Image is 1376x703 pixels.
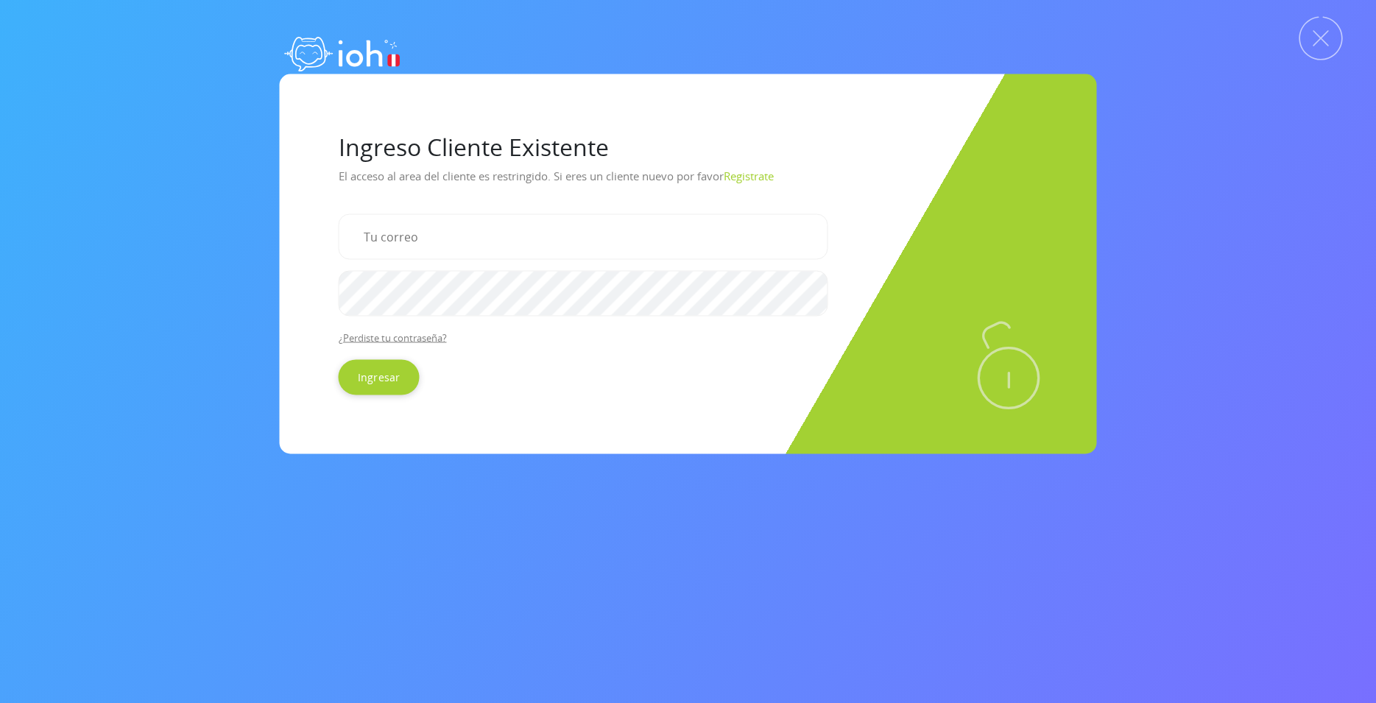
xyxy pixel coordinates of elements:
p: El acceso al area del cliente es restringido. Si eres un cliente nuevo por favor [339,163,1038,202]
input: Tu correo [339,213,828,259]
h1: Ingreso Cliente Existente [339,133,1038,160]
a: ¿Perdiste tu contraseña? [339,331,447,344]
img: Cerrar [1299,16,1343,60]
img: logo [280,22,405,81]
input: Ingresar [339,359,420,395]
a: Registrate [724,168,774,183]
